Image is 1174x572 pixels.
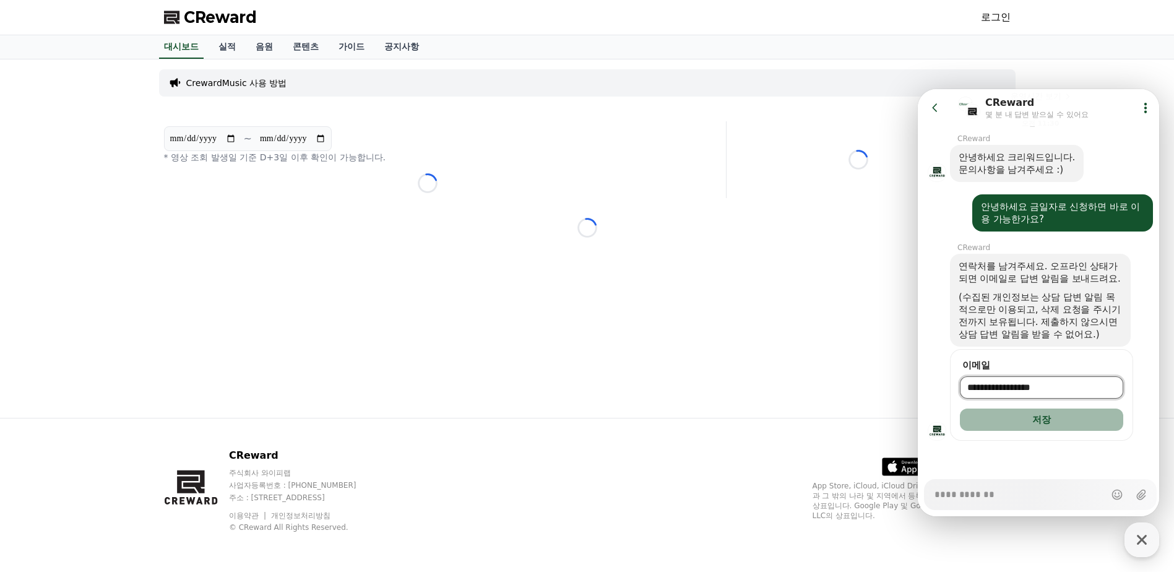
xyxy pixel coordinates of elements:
[246,35,283,59] a: 음원
[209,35,246,59] a: 실적
[229,468,380,478] p: 주식회사 와이피랩
[374,35,429,59] a: 공지사항
[164,7,257,27] a: CReward
[229,493,380,503] p: 주소 : [STREET_ADDRESS]
[918,89,1159,516] iframe: Channel chat
[271,511,330,520] a: 개인정보처리방침
[229,522,380,532] p: © CReward All Rights Reserved.
[283,35,329,59] a: 콘텐츠
[229,480,380,490] p: 사업자등록번호 : [PHONE_NUMBER]
[813,481,1011,521] p: App Store, iCloud, iCloud Drive 및 iTunes Store는 미국과 그 밖의 나라 및 지역에서 등록된 Apple Inc.의 서비스 상표입니다. Goo...
[329,35,374,59] a: 가이드
[184,7,257,27] span: CReward
[186,77,287,89] a: CrewardMusic 사용 방법
[164,151,691,163] p: * 영상 조회 발생일 기준 D+3일 이후 확인이 가능합니다.
[244,131,252,146] p: ~
[229,448,380,463] p: CReward
[159,35,204,59] a: 대시보드
[229,511,268,520] a: 이용약관
[981,10,1011,25] a: 로그인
